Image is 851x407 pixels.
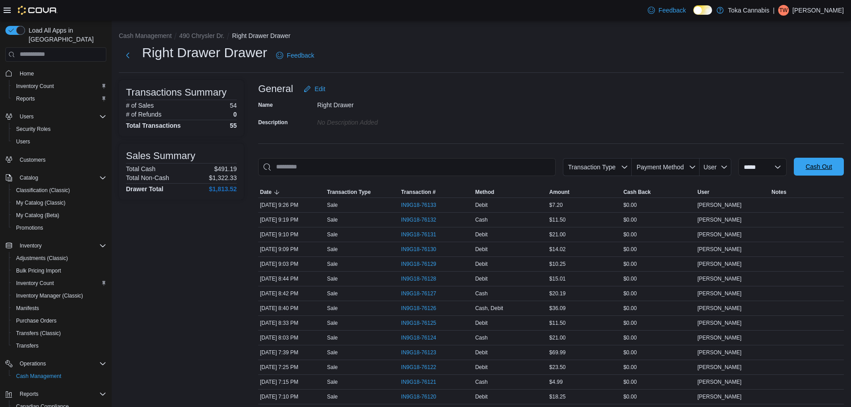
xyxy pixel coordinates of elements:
[401,214,445,225] button: IN9G18-76132
[475,364,488,371] span: Debit
[20,360,46,367] span: Operations
[549,364,566,371] span: $23.50
[548,187,622,197] button: Amount
[9,197,110,209] button: My Catalog (Classic)
[258,303,325,314] div: [DATE] 8:40 PM
[401,246,436,253] span: IN9G18-76130
[401,288,445,299] button: IN9G18-76127
[401,259,445,269] button: IN9G18-76129
[13,315,106,326] span: Purchase Orders
[475,305,503,312] span: Cash, Debit
[401,275,436,282] span: IN9G18-76128
[549,246,566,253] span: $14.02
[401,189,436,196] span: Transaction #
[549,349,566,356] span: $69.99
[696,187,770,197] button: User
[13,81,106,92] span: Inventory Count
[401,319,436,327] span: IN9G18-76125
[16,330,61,337] span: Transfers (Classic)
[621,377,696,387] div: $0.00
[258,273,325,284] div: [DATE] 8:44 PM
[401,290,436,297] span: IN9G18-76127
[16,154,106,165] span: Customers
[20,156,46,164] span: Customers
[621,214,696,225] div: $0.00
[475,334,488,341] span: Cash
[16,280,54,287] span: Inventory Count
[621,259,696,269] div: $0.00
[16,389,42,399] button: Reports
[13,371,65,382] a: Cash Management
[549,260,566,268] span: $10.25
[401,332,445,343] button: IN9G18-76124
[549,275,566,282] span: $15.01
[621,391,696,402] div: $0.00
[258,187,325,197] button: Date
[18,6,58,15] img: Cova
[401,229,445,240] button: IN9G18-76131
[25,26,106,44] span: Load All Apps in [GEOGRAPHIC_DATA]
[126,185,163,193] h4: Drawer Total
[325,187,399,197] button: Transaction Type
[2,110,110,123] button: Users
[327,349,338,356] p: Sale
[778,5,789,16] div: Ty Wilson
[9,340,110,352] button: Transfers
[401,200,445,210] button: IN9G18-76133
[637,164,684,171] span: Payment Method
[621,303,696,314] div: $0.00
[314,84,325,93] span: Edit
[16,68,38,79] a: Home
[475,349,488,356] span: Debit
[260,189,272,196] span: Date
[401,378,436,386] span: IN9G18-76121
[142,44,267,62] h1: Right Drawer Drawer
[258,200,325,210] div: [DATE] 9:26 PM
[327,231,338,238] p: Sale
[658,6,686,15] span: Feedback
[327,189,371,196] span: Transaction Type
[16,187,70,194] span: Classification (Classic)
[327,260,338,268] p: Sale
[16,240,106,251] span: Inventory
[697,378,742,386] span: [PERSON_NAME]
[20,390,38,398] span: Reports
[401,244,445,255] button: IN9G18-76130
[697,275,742,282] span: [PERSON_NAME]
[16,373,61,380] span: Cash Management
[9,290,110,302] button: Inventory Manager (Classic)
[13,328,64,339] a: Transfers (Classic)
[258,244,325,255] div: [DATE] 9:09 PM
[621,362,696,373] div: $0.00
[16,358,106,369] span: Operations
[16,111,106,122] span: Users
[327,319,338,327] p: Sale
[258,362,325,373] div: [DATE] 7:25 PM
[16,224,43,231] span: Promotions
[475,393,488,400] span: Debit
[13,253,106,264] span: Adjustments (Classic)
[20,70,34,77] span: Home
[13,340,42,351] a: Transfers
[13,136,34,147] a: Users
[13,124,106,134] span: Security Roles
[401,273,445,284] button: IN9G18-76128
[475,231,488,238] span: Debit
[13,222,47,233] a: Promotions
[475,201,488,209] span: Debit
[209,185,237,193] h4: $1,813.52
[401,362,445,373] button: IN9G18-76122
[126,151,195,161] h3: Sales Summary
[475,216,488,223] span: Cash
[401,216,436,223] span: IN9G18-76132
[9,184,110,197] button: Classification (Classic)
[644,1,689,19] a: Feedback
[771,189,786,196] span: Notes
[401,349,436,356] span: IN9G18-76123
[697,334,742,341] span: [PERSON_NAME]
[258,119,288,126] label: Description
[13,303,42,314] a: Manifests
[13,290,87,301] a: Inventory Manager (Classic)
[697,349,742,356] span: [PERSON_NAME]
[16,199,66,206] span: My Catalog (Classic)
